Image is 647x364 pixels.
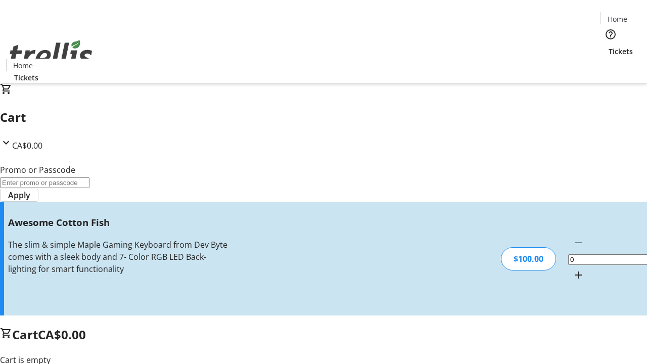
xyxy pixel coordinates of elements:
span: CA$0.00 [38,326,86,343]
a: Tickets [600,46,641,57]
span: CA$0.00 [12,140,42,151]
button: Cart [600,57,621,77]
div: The slim & simple Maple Gaming Keyboard from Dev Byte comes with a sleek body and 7- Color RGB LE... [8,239,229,275]
a: Home [601,14,633,24]
span: Home [13,60,33,71]
a: Home [7,60,39,71]
button: Help [600,24,621,44]
a: Tickets [6,72,47,83]
button: Increment by one [568,265,588,285]
span: Home [608,14,627,24]
span: Tickets [609,46,633,57]
img: Orient E2E Organization YEeFUxQwnB's Logo [6,29,96,79]
span: Tickets [14,72,38,83]
span: Apply [8,189,30,201]
h3: Awesome Cotton Fish [8,215,229,230]
div: $100.00 [501,247,556,270]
